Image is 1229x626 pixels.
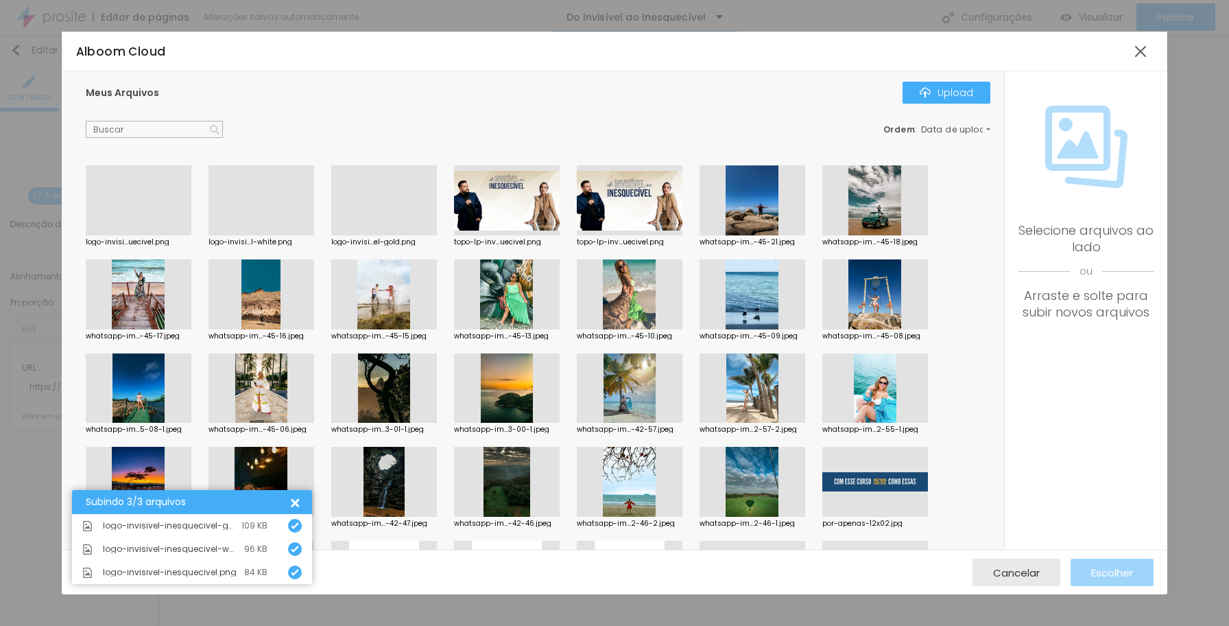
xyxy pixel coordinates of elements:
[103,522,235,530] span: logo-invisivel-inesquecivel-gold.png
[103,545,237,553] span: logo-invisivel-inesquecivel-white.png
[1018,255,1154,288] span: ou
[883,124,916,135] span: Ordem
[331,239,437,246] div: logo-invisi...el-gold.png
[208,426,314,433] div: whatsapp-im...-45-06.jpeg
[82,521,93,531] img: Icone
[577,333,682,340] div: whatsapp-im...-45-10.jpeg
[577,426,682,433] div: whatsapp-im...-42-57.jpeg
[291,568,299,577] img: Icone
[86,497,288,507] div: Subindo 3/3 arquivos
[244,545,267,553] div: 96 KB
[822,520,928,527] div: por-apenas-12x02.jpg
[331,426,437,433] div: whatsapp-im...3-01-1.jpeg
[291,545,299,553] img: Icone
[700,239,805,246] div: whatsapp-im...-45-21.jpeg
[993,567,1040,579] span: Cancelar
[920,87,973,98] div: Upload
[76,43,166,60] span: Alboom Cloud
[700,520,805,527] div: whatsapp-im...2-46-1.jpeg
[454,239,560,246] div: topo-lp-inv...uecivel.png
[822,426,928,433] div: whatsapp-im...2-55-1.jpeg
[86,86,159,100] span: Meus Arquivos
[454,520,560,527] div: whatsapp-im...-42-46.jpeg
[241,522,267,530] div: 109 KB
[86,121,223,139] input: Buscar
[82,568,93,578] img: Icone
[331,520,437,527] div: whatsapp-im...-42-47.jpeg
[244,568,267,577] div: 84 KB
[103,568,237,577] span: logo-invisivel-inesquecivel.png
[577,239,682,246] div: topo-lp-inv...uecivel.png
[82,544,93,555] img: Icone
[903,82,990,104] button: IconeUpload
[331,333,437,340] div: whatsapp-im...-45-15.jpeg
[577,520,682,527] div: whatsapp-im...2-46-2.jpeg
[208,333,314,340] div: whatsapp-im...-45-16.jpeg
[822,333,928,340] div: whatsapp-im...-45-08.jpeg
[454,426,560,433] div: whatsapp-im...3-00-1.jpeg
[700,333,805,340] div: whatsapp-im...-45-09.jpeg
[822,239,928,246] div: whatsapp-im...-45-18.jpeg
[1071,559,1154,586] button: Escolher
[208,239,314,246] div: logo-invisi...l-white.png
[700,426,805,433] div: whatsapp-im...2-57-2.jpeg
[86,426,191,433] div: whatsapp-im...5-08-1.jpeg
[920,87,931,98] img: Icone
[921,126,992,134] span: Data de upload
[1045,106,1127,188] img: Icone
[454,333,560,340] div: whatsapp-im...-45-13.jpeg
[883,126,990,134] div: :
[1091,567,1133,579] span: Escolher
[210,125,219,135] img: Icone
[291,522,299,530] img: Icone
[86,333,191,340] div: whatsapp-im...-45-17.jpeg
[973,559,1060,586] button: Cancelar
[86,239,191,246] div: logo-invisi...uecivel.png
[1018,222,1154,321] div: Selecione arquivos ao lado Arraste e solte para subir novos arquivos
